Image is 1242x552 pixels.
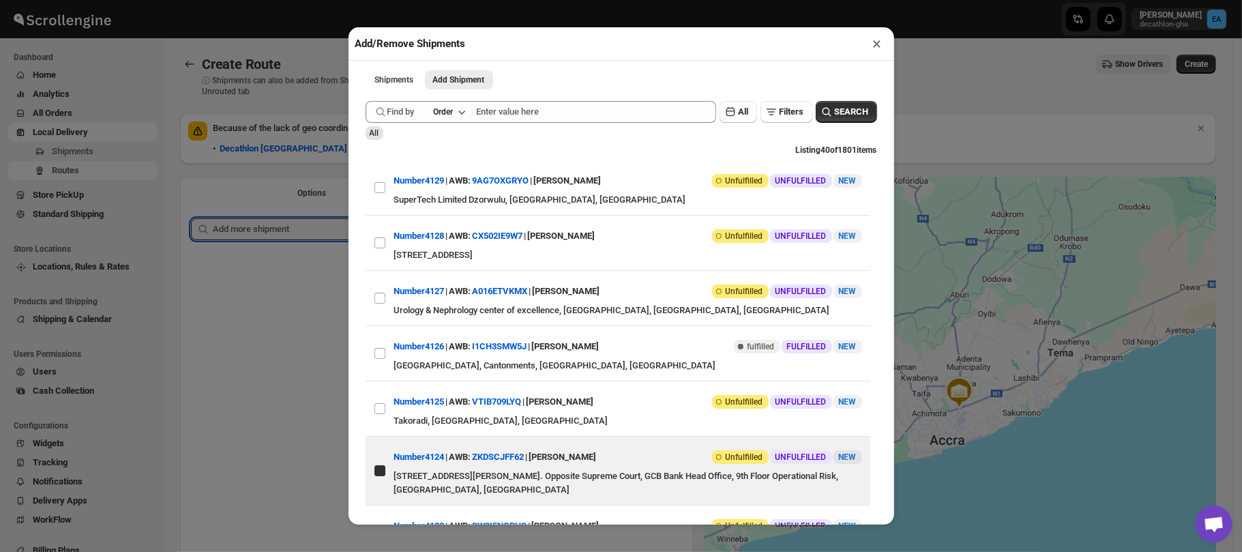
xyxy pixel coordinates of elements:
[775,231,827,242] span: UNFULFILLED
[449,229,471,243] span: AWB:
[394,231,445,241] button: Number4128
[394,169,602,193] div: | |
[449,285,471,298] span: AWB:
[726,231,763,242] span: Unfulfilled
[839,397,857,407] span: NEW
[394,175,445,186] button: Number4129
[449,340,471,353] span: AWB:
[796,145,877,155] span: Listing 40 of 1801 items
[839,452,857,462] span: NEW
[394,286,445,296] button: Number4127
[473,286,528,296] button: A016ETVKMX
[533,279,600,304] div: [PERSON_NAME]
[434,106,454,117] div: Order
[394,248,862,262] div: [STREET_ADDRESS]
[449,450,471,464] span: AWB:
[473,341,527,351] button: I1CH3SMW5J
[839,342,857,351] span: NEW
[739,106,749,117] span: All
[394,445,597,469] div: | |
[433,74,485,85] span: Add Shipment
[394,521,445,531] button: Number4123
[775,521,827,532] span: UNFULFILLED
[529,445,597,469] div: [PERSON_NAME]
[726,396,763,407] span: Unfulfilled
[534,169,602,193] div: [PERSON_NAME]
[528,224,595,248] div: [PERSON_NAME]
[449,519,471,533] span: AWB:
[775,452,827,463] span: UNFULFILLED
[449,174,471,188] span: AWB:
[394,414,862,428] div: Takoradi, [GEOGRAPHIC_DATA], [GEOGRAPHIC_DATA]
[370,128,379,138] span: All
[748,341,775,352] span: fulfilled
[527,390,594,414] div: [PERSON_NAME]
[775,175,827,186] span: UNFULFILLED
[839,521,857,531] span: NEW
[394,224,595,248] div: | |
[477,101,716,123] input: Enter value here
[394,304,862,317] div: Urology & Nephrology center of excellence, [GEOGRAPHIC_DATA], [GEOGRAPHIC_DATA], [GEOGRAPHIC_DATA]
[394,514,600,538] div: | |
[839,287,857,296] span: NEW
[473,396,522,407] button: VTIB709LYQ
[775,396,827,407] span: UNFULFILLED
[532,514,600,538] div: [PERSON_NAME]
[532,334,600,359] div: [PERSON_NAME]
[473,452,524,462] button: ZKDSCJFF62
[394,452,445,462] button: Number4124
[780,106,804,117] span: Filters
[394,334,600,359] div: | |
[355,37,466,50] h2: Add/Remove Shipments
[473,521,527,531] button: SW0I5NQPHS
[473,175,529,186] button: 9AG7OXGRYO
[760,101,812,123] button: Filters
[473,231,523,241] button: CX502IE9W7
[394,469,862,497] div: [STREET_ADDRESS][PERSON_NAME]. Opposite Supreme Court, GCB Bank Head Office, 9th Floor Operationa...
[726,452,763,463] span: Unfulfilled
[1196,506,1232,542] a: Open chat
[775,286,827,297] span: UNFULFILLED
[720,101,757,123] button: All
[787,341,827,352] span: FULFILLED
[835,105,869,119] span: SEARCH
[394,359,862,373] div: [GEOGRAPHIC_DATA], Cantonments, [GEOGRAPHIC_DATA], [GEOGRAPHIC_DATA]
[375,74,414,85] span: Shipments
[394,193,862,207] div: SuperTech Limited Dzorwulu, [GEOGRAPHIC_DATA], [GEOGRAPHIC_DATA]
[394,390,594,414] div: | |
[449,395,471,409] span: AWB:
[426,102,473,121] button: Order
[394,279,600,304] div: | |
[394,396,445,407] button: Number4125
[726,175,763,186] span: Unfulfilled
[839,231,857,241] span: NEW
[394,341,445,351] button: Number4126
[839,176,857,186] span: NEW
[387,105,415,119] span: Find by
[816,101,877,123] button: SEARCH
[868,34,887,53] button: ×
[726,521,763,532] span: Unfulfilled
[726,286,763,297] span: Unfulfilled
